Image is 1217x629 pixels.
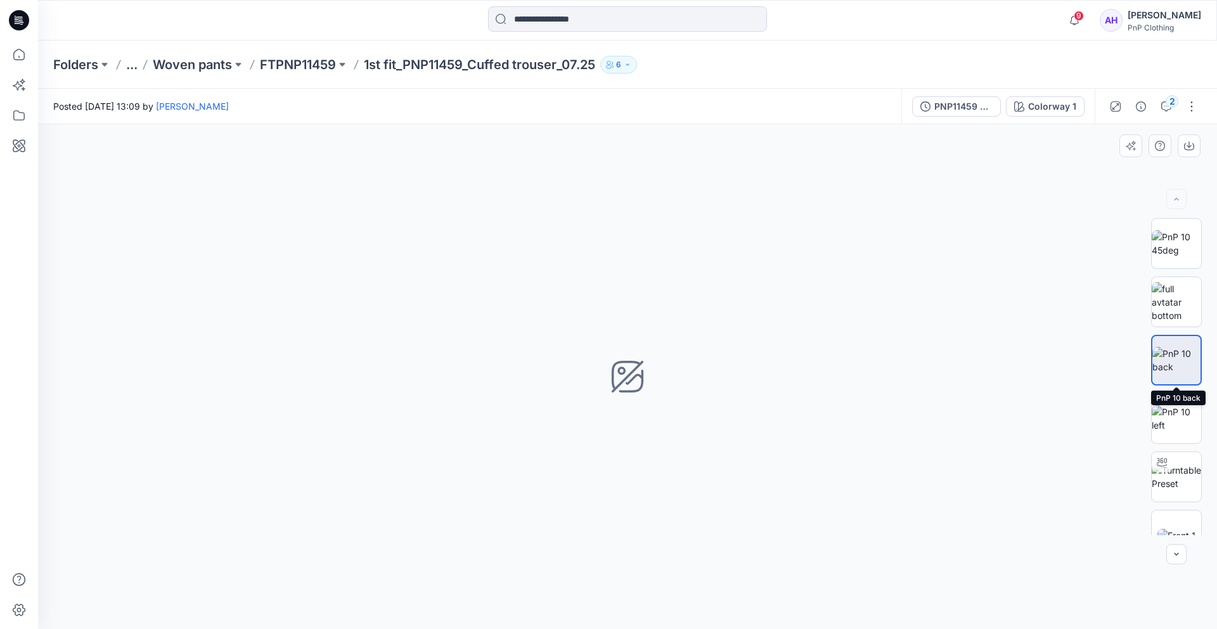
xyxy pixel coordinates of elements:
div: 2 [1166,95,1178,108]
p: 1st fit_PNP11459_Cuffed trouser_07.25 [364,56,595,74]
div: Colorway 1 [1028,100,1076,113]
button: ... [126,56,138,74]
a: Woven pants [153,56,232,74]
div: [PERSON_NAME] [1128,8,1201,23]
a: Folders [53,56,98,74]
img: Front_1 [1157,529,1195,542]
div: PnP Clothing [1128,23,1201,32]
a: [PERSON_NAME] [156,101,229,112]
div: PNP11459 with cuff.dxf PNP GRADE [934,100,993,113]
button: 6 [600,56,637,74]
img: PnP 10 45deg [1152,230,1201,257]
div: AH [1100,9,1123,32]
img: Turntable Preset [1152,464,1201,490]
img: PnP 10 back [1152,347,1201,373]
img: PnP 10 left [1152,405,1201,432]
button: Details [1131,96,1151,117]
span: 9 [1074,11,1084,21]
button: 2 [1156,96,1176,117]
span: Posted [DATE] 13:09 by [53,100,229,113]
button: Colorway 1 [1006,96,1085,117]
p: 6 [616,58,621,72]
button: PNP11459 with cuff.dxf PNP GRADE [912,96,1001,117]
a: FTPNP11459 [260,56,336,74]
img: full avtatar bottom [1152,282,1201,322]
